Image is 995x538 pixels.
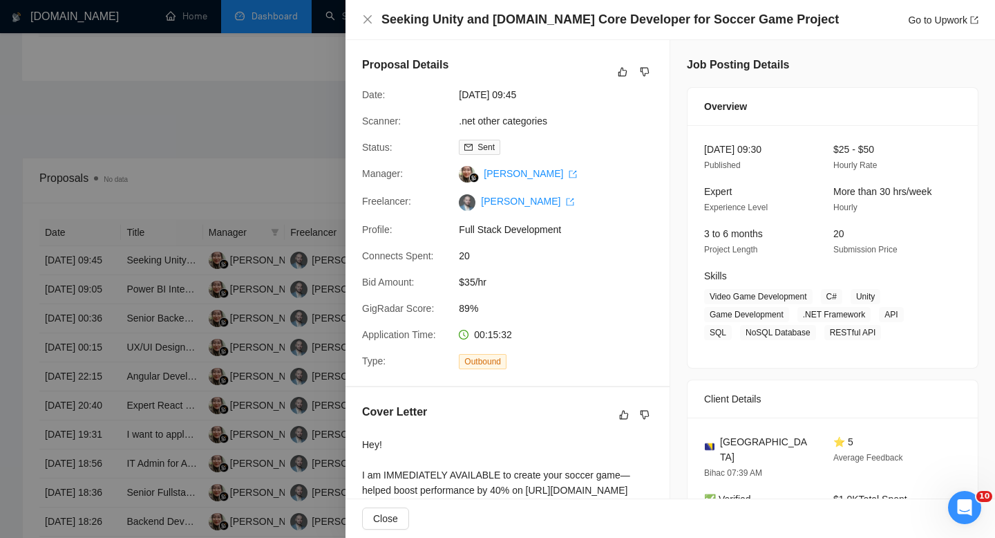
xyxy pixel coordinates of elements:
span: [GEOGRAPHIC_DATA] [720,434,811,465]
span: dislike [640,66,650,77]
span: Manager: [362,168,403,179]
span: 89% [459,301,666,316]
button: Close [362,508,409,530]
span: Hourly [833,203,857,212]
span: Bihac 07:39 AM [704,468,762,478]
span: like [619,409,629,420]
button: like [616,407,632,423]
span: export [569,170,577,178]
img: c1hDl9puUx9l4D2M2FWpSm2OBWAZfN2kf5wO2ZwUwpaSRg0LsCCgJKxD-Z56WVKnLO [459,194,475,211]
span: Overview [704,99,747,114]
span: Expert [704,186,732,197]
span: export [970,16,978,24]
span: [DATE] 09:30 [704,144,761,155]
span: 20 [833,228,844,239]
button: dislike [636,407,653,423]
span: Connects Spent: [362,250,434,261]
button: dislike [636,64,653,80]
span: Game Development [704,307,789,322]
span: API [879,307,903,322]
span: Scanner: [362,115,401,127]
span: dislike [640,409,650,420]
span: Status: [362,142,392,153]
span: 10 [976,491,992,502]
span: $35/hr [459,275,666,290]
h5: Job Posting Details [687,57,789,73]
span: Type: [362,355,386,367]
span: Hourly Rate [833,160,877,170]
a: [PERSON_NAME] export [481,196,574,207]
span: SQL [704,325,732,340]
span: clock-circle [459,330,468,340]
span: Skills [704,270,727,281]
span: 00:15:32 [474,329,512,340]
span: Submission Price [833,245,898,254]
h5: Cover Letter [362,404,427,420]
span: GigRadar Score: [362,303,434,314]
span: export [566,198,574,206]
div: Client Details [704,380,961,418]
a: [PERSON_NAME] export [484,168,577,179]
span: NoSQL Database [740,325,816,340]
span: close [362,14,373,25]
span: Project Length [704,245,757,254]
span: mail [464,143,473,151]
span: Close [373,511,398,526]
span: Unity [851,289,880,304]
span: $1.0K Total Spent [833,494,907,505]
button: Close [362,14,373,26]
span: Date: [362,89,385,100]
span: Published [704,160,741,170]
span: .NET Framework [797,307,871,322]
span: Profile: [362,224,392,235]
a: .net other categories [459,115,547,127]
span: RESTful API [824,325,882,340]
iframe: Intercom live chat [948,491,981,524]
span: Full Stack Development [459,222,666,237]
h4: Seeking Unity and [DOMAIN_NAME] Core Developer for Soccer Game Project [381,11,839,28]
span: Freelancer: [362,196,411,207]
span: More than 30 hrs/week [833,186,931,197]
span: ⭐ 5 [833,436,853,447]
span: like [618,66,627,77]
span: C# [821,289,842,304]
span: ✅ Verified [704,494,751,505]
span: Bid Amount: [362,277,415,288]
img: 🇧🇦 [705,442,714,452]
a: Go to Upworkexport [908,15,978,26]
h5: Proposal Details [362,57,448,73]
span: Experience Level [704,203,768,212]
span: $25 - $50 [833,144,874,155]
img: gigradar-bm.png [469,173,479,183]
span: Outbound [459,354,506,369]
span: Sent [477,142,495,152]
span: 20 [459,248,666,263]
button: like [614,64,631,80]
span: Video Game Development [704,289,813,304]
span: [DATE] 09:45 [459,87,666,102]
span: 3 to 6 months [704,228,763,239]
span: Average Feedback [833,453,903,463]
span: Application Time: [362,329,436,340]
